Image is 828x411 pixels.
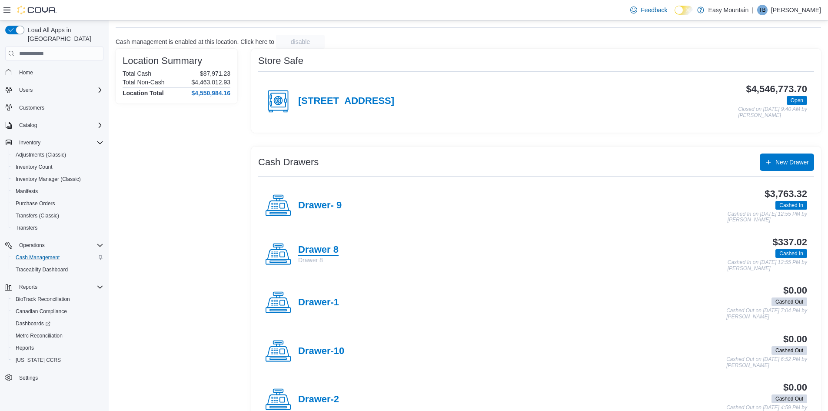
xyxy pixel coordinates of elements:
a: Transfers (Classic) [12,211,63,221]
span: Transfers (Classic) [12,211,103,221]
h3: Location Summary [123,56,202,66]
button: Inventory [16,137,44,148]
span: disable [291,37,310,46]
span: Canadian Compliance [12,306,103,317]
span: Traceabilty Dashboard [16,266,68,273]
h3: $4,546,773.70 [746,84,807,94]
p: $4,463,012.93 [191,79,230,86]
button: Traceabilty Dashboard [9,264,107,276]
span: Inventory [16,137,103,148]
h4: Location Total [123,90,164,97]
a: Metrc Reconciliation [12,331,66,341]
p: Cashed Out on [DATE] 6:52 PM by [PERSON_NAME] [726,357,807,368]
a: Inventory Manager (Classic) [12,174,84,184]
p: Closed on [DATE] 9:40 AM by [PERSON_NAME] [738,107,807,118]
span: BioTrack Reconciliation [12,294,103,304]
button: Cash Management [9,251,107,264]
h4: Drawer 8 [298,244,339,256]
span: Inventory [19,139,40,146]
h4: [STREET_ADDRESS] [298,96,394,107]
a: Feedback [627,1,671,19]
a: BioTrack Reconciliation [12,294,73,304]
span: Operations [19,242,45,249]
span: Dashboards [12,318,103,329]
button: Metrc Reconciliation [9,330,107,342]
a: Canadian Compliance [12,306,70,317]
button: Manifests [9,185,107,197]
button: Reports [9,342,107,354]
p: Cashed In on [DATE] 12:55 PM by [PERSON_NAME] [728,260,807,271]
span: Metrc Reconciliation [16,332,63,339]
h3: Cash Drawers [258,157,319,167]
div: Tara Bishop [757,5,768,15]
nav: Complex example [5,62,103,407]
span: Cashed In [779,250,803,257]
span: Home [19,69,33,76]
span: Inventory Manager (Classic) [12,174,103,184]
p: Cash management is enabled at this location. Click here to [116,38,274,45]
a: Inventory Count [12,162,56,172]
h3: $3,763.32 [765,189,807,199]
a: Transfers [12,223,41,233]
span: Cashed In [775,249,807,258]
span: Cashed Out [771,346,807,355]
span: Catalog [16,120,103,130]
a: Customers [16,103,48,113]
h6: Total Cash [123,70,151,77]
span: Home [16,67,103,77]
span: Purchase Orders [16,200,55,207]
button: Adjustments (Classic) [9,149,107,161]
span: Adjustments (Classic) [12,150,103,160]
a: Manifests [12,186,41,197]
span: Open [787,96,807,105]
span: Cashed Out [775,298,803,306]
h6: Total Non-Cash [123,79,165,86]
button: Users [16,85,36,95]
button: Operations [16,240,48,251]
span: [US_STATE] CCRS [16,357,61,364]
button: Catalog [2,119,107,131]
span: Users [16,85,103,95]
img: Cova [17,6,57,14]
h3: $0.00 [783,285,807,296]
a: Settings [16,373,41,383]
button: New Drawer [760,154,814,171]
button: Users [2,84,107,96]
h4: Drawer-2 [298,394,339,405]
p: Cashed In on [DATE] 12:55 PM by [PERSON_NAME] [728,211,807,223]
span: TB [759,5,765,15]
h4: Drawer-10 [298,346,344,357]
span: Customers [16,102,103,113]
span: Washington CCRS [12,355,103,365]
a: Purchase Orders [12,198,59,209]
a: Reports [12,343,37,353]
button: Customers [2,101,107,114]
span: Metrc Reconciliation [12,331,103,341]
h4: $4,550,984.16 [191,90,230,97]
p: Cashed Out on [DATE] 7:04 PM by [PERSON_NAME] [726,308,807,320]
span: Transfers [16,224,37,231]
button: Inventory [2,137,107,149]
h3: Store Safe [258,56,303,66]
span: Cashed Out [775,347,803,354]
span: Settings [19,374,38,381]
button: Reports [16,282,41,292]
span: Inventory Count [12,162,103,172]
a: [US_STATE] CCRS [12,355,64,365]
a: Cash Management [12,252,63,263]
h3: $0.00 [783,382,807,393]
button: Settings [2,371,107,384]
button: Catalog [16,120,40,130]
span: Reports [12,343,103,353]
button: Home [2,66,107,78]
span: Purchase Orders [12,198,103,209]
p: $87,971.23 [200,70,230,77]
button: Transfers [9,222,107,234]
span: Transfers (Classic) [16,212,59,219]
span: Cash Management [12,252,103,263]
button: Purchase Orders [9,197,107,210]
span: Cashed Out [771,394,807,403]
button: Transfers (Classic) [9,210,107,222]
span: Operations [16,240,103,251]
a: Dashboards [9,317,107,330]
